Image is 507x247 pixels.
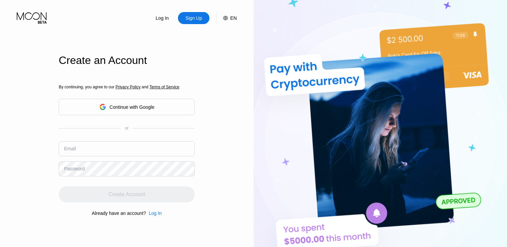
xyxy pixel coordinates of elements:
div: Log In [146,12,178,24]
div: Log In [155,15,170,21]
div: Sign Up [178,12,209,24]
div: Continue with Google [59,99,195,115]
span: Terms of Service [149,85,179,89]
div: or [125,126,129,131]
div: By continuing, you agree to our [59,85,195,89]
div: EN [216,12,237,24]
div: Log In [149,211,162,216]
div: Continue with Google [110,104,154,110]
div: Sign Up [185,15,203,21]
span: and [140,85,149,89]
div: Password [64,166,84,171]
div: Create an Account [59,54,195,67]
div: Log In [146,211,162,216]
div: EN [230,15,237,21]
div: Already have an account? [92,211,146,216]
span: Privacy Policy [116,85,141,89]
div: Email [64,146,76,151]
